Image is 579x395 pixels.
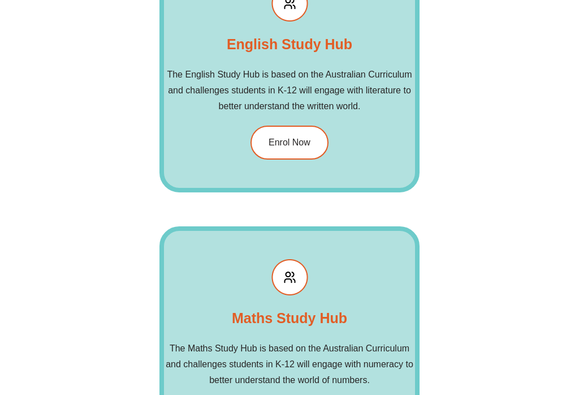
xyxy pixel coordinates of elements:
[164,341,416,388] h2: The Maths Study Hub is based on the Australian Curriculum and challenges students in K-12 will en...
[385,267,579,395] iframe: Chat Widget
[269,138,310,147] span: Enrol Now
[164,67,416,114] h2: The English Study Hub is based on the Australian Curriculum and challenges students in K-12 will ...
[227,33,352,55] h2: English Study Hub
[250,126,329,160] a: Enrol Now
[232,307,347,329] h2: Maths Study Hub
